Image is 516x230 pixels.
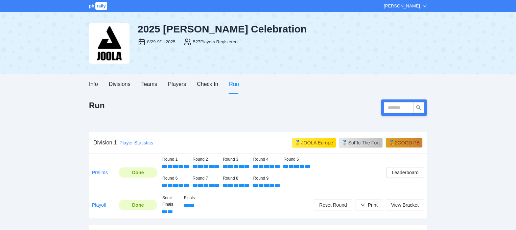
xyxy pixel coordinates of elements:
[360,203,365,207] span: down
[89,100,105,111] h1: Run
[253,156,278,163] div: Round 4
[342,139,348,146] div: 🥈
[423,4,427,8] span: down
[138,23,427,35] div: 2025 [PERSON_NAME] Celebration
[414,105,424,110] span: search
[109,80,131,88] div: Divisions
[295,139,301,146] div: 🥇
[395,139,420,146] div: 2GOOD PB
[193,175,218,182] div: Round 7
[348,139,380,146] div: SoFlo The Fort
[162,156,187,163] div: Round 1
[141,80,157,88] div: Teams
[386,200,424,210] button: View Bracket
[223,175,248,182] div: Round 8
[147,39,175,45] div: 8/29-9/1, 2025
[168,80,186,88] div: Players
[314,200,352,210] button: Reset Round
[89,3,94,8] span: pb
[229,80,239,88] div: Run
[124,169,152,176] div: Done
[193,156,218,163] div: Round 2
[92,202,107,208] a: Playoff
[384,3,420,9] div: [PERSON_NAME]
[193,39,238,45] div: 527 Players Registered
[184,195,200,201] div: Finals
[386,167,424,178] button: Leaderboard
[119,140,153,145] a: Player Statistics
[162,175,187,182] div: Round 6
[93,138,117,147] div: Division 1
[413,102,424,113] button: search
[223,156,248,163] div: Round 3
[89,3,108,8] a: pbrally
[197,80,218,88] div: Check In
[319,201,347,209] span: Reset Round
[162,195,179,208] div: Semi Finals
[89,23,130,64] img: joola-black.png
[392,169,419,176] span: Leaderboard
[283,156,308,163] div: Round 5
[89,80,98,88] div: Info
[92,170,108,175] a: Prelims
[391,201,419,209] span: View Bracket
[301,139,333,146] div: JOOLA Europe
[368,201,378,209] div: Print
[253,175,278,182] div: Round 9
[124,201,152,209] div: Done
[355,200,383,210] button: Print
[95,2,107,10] span: rally
[389,139,394,146] div: 🥉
